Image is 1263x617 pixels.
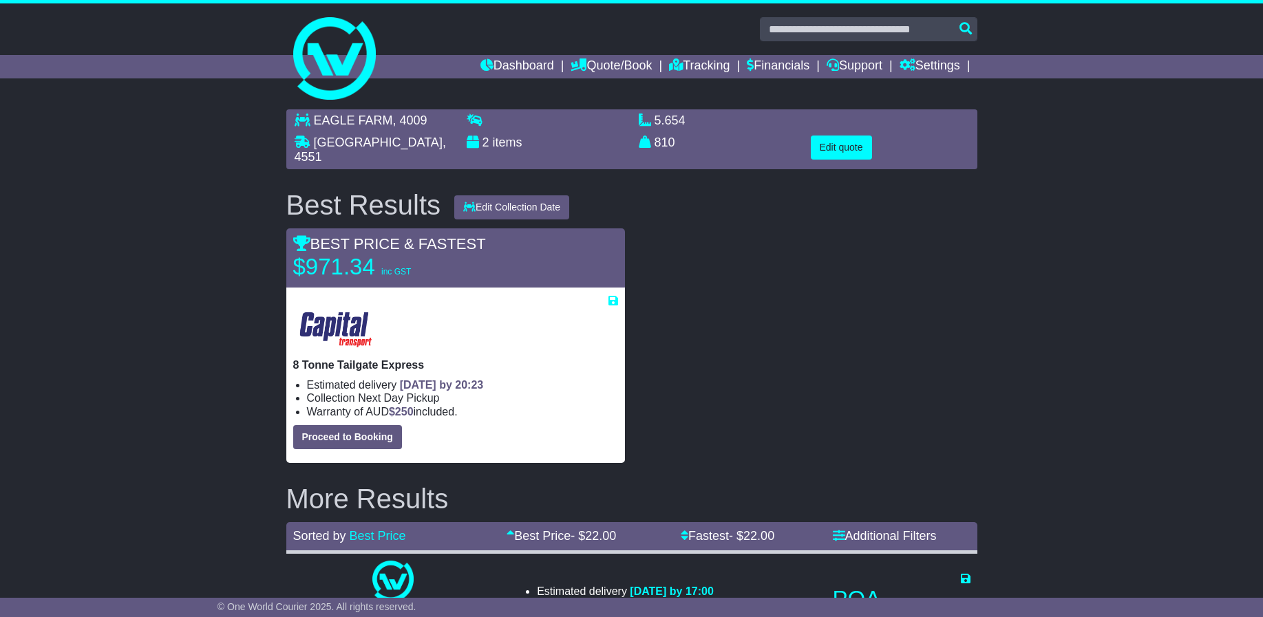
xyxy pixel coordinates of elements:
span: © One World Courier 2025. All rights reserved. [217,601,416,612]
a: Financials [747,55,809,78]
a: Quote/Book [571,55,652,78]
a: Best Price [350,529,406,543]
span: BEST PRICE & FASTEST [293,235,486,252]
li: Collection [307,391,618,404]
h2: More Results [286,484,977,514]
li: Estimated delivery [537,585,714,598]
div: Best Results [279,190,448,220]
p: POA [833,585,970,613]
span: 5.654 [655,113,686,127]
li: Estimated delivery [307,378,618,391]
button: Proceed to Booking [293,425,402,449]
button: Edit Collection Date [454,195,569,219]
a: Settings [900,55,960,78]
span: 250 [395,406,414,418]
span: $ [389,406,414,418]
span: [GEOGRAPHIC_DATA] [314,136,443,149]
span: 810 [655,136,675,149]
img: One World Courier: Same Day Nationwide(quotes take 0.5-1 hour) [372,561,414,602]
span: , 4551 [295,136,446,164]
p: $971.34 [293,253,465,281]
span: Next Day Pickup [358,392,439,404]
a: Best Price- $22.00 [507,529,616,543]
li: Warranty of AUD included. [307,405,618,418]
a: Fastest- $22.00 [681,529,774,543]
a: Tracking [669,55,730,78]
span: , 4009 [393,113,427,127]
p: 8 Tonne Tailgate Express [293,358,618,371]
img: CapitalTransport: 8 Tonne Tailgate Express [293,307,379,351]
span: EAGLE FARM [314,113,393,127]
span: - $ [571,529,616,543]
span: [DATE] by 20:23 [400,379,484,391]
span: [DATE] by 17:00 [630,585,714,597]
span: inc GST [381,267,411,277]
a: Dashboard [480,55,554,78]
span: 22.00 [743,529,774,543]
span: Sorted by [293,529,346,543]
span: items [493,136,522,149]
a: Support [827,55,882,78]
a: Additional Filters [833,529,937,543]
button: Edit quote [811,136,872,160]
span: - $ [729,529,774,543]
span: 22.00 [585,529,616,543]
span: 2 [482,136,489,149]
